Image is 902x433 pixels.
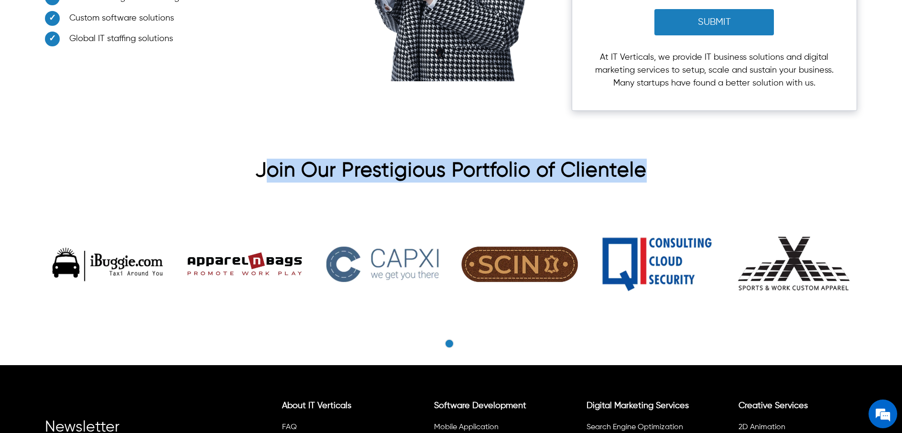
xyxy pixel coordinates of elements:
button: Submit [654,9,774,35]
img: athleisure [732,202,857,327]
img: q consulting [594,202,719,327]
div: Minimize live chat window [157,5,180,28]
a: Creative Services [739,401,808,410]
a: athleisure [731,202,857,327]
h2: Join Our Prestigious Portfolio of Clientele [45,159,857,187]
a: About IT Verticals [282,401,351,410]
img: salesiqlogo_leal7QplfZFryJ6FIlVepeu7OftD7mt8q6exU6-34PB8prfIgodN67KcxXM9Y7JQ_.png [66,251,73,257]
img: leatherscin [457,202,582,327]
span: We are offline. Please leave us a message. [20,120,167,217]
img: capxi [320,202,445,327]
span: Global IT staffing solutions [69,32,173,45]
img: logo_Zg8I0qSkbAqR2WFHt3p6CTuqpyXMFPubPcD2OT02zFN43Cy9FUNNG3NEPhM_Q1qe_.png [16,57,40,63]
a: Search Engine Optimization [587,423,683,431]
a: Digital Marketing Services [587,401,689,410]
a: 2D Animation [739,423,785,431]
img: ibuggi [45,202,170,327]
img: anb [183,202,308,327]
em: Driven by SalesIQ [75,250,121,257]
span: Custom software solutions [69,12,174,25]
div: Leave a message [50,54,161,66]
a: FAQ [282,423,297,431]
button: Go to slide 1 [445,339,454,348]
a: Software Development [434,401,526,410]
em: Submit [140,294,174,307]
textarea: Type your message and click 'Submit' [5,261,182,294]
p: At IT Verticals, we provide IT business solutions and digital marketing services to setup, scale ... [595,51,834,90]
